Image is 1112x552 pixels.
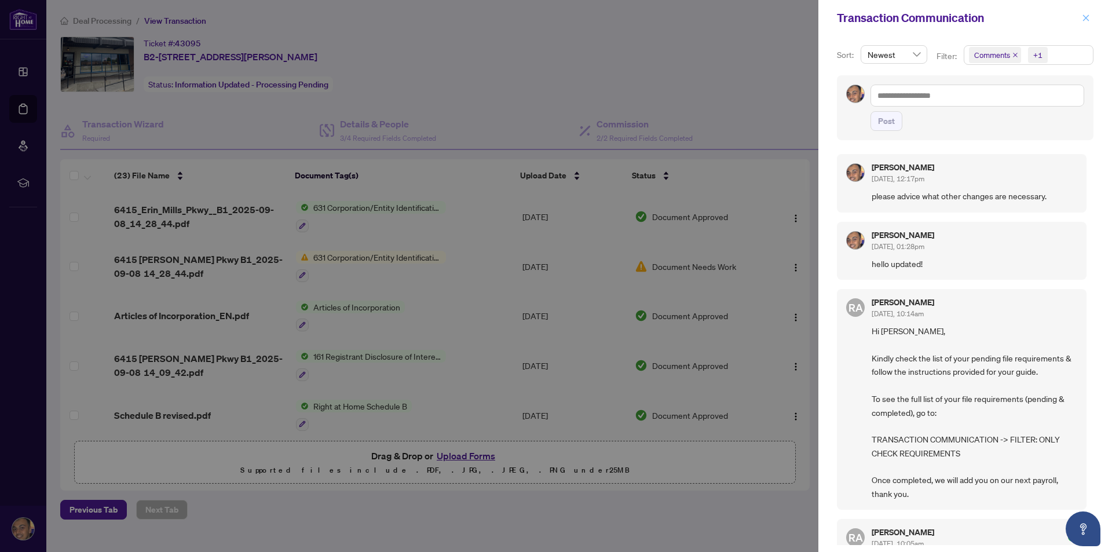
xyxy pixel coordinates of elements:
span: please advice what other changes are necessary. [872,189,1077,203]
p: Filter: [937,50,959,63]
span: Newest [868,46,920,63]
img: Profile Icon [847,164,864,181]
span: [DATE], 10:05am [872,539,924,548]
span: [DATE], 10:14am [872,309,924,318]
span: hello updated! [872,257,1077,270]
h5: [PERSON_NAME] [872,528,934,536]
div: Transaction Communication [837,9,1078,27]
span: RA [848,529,863,546]
span: [DATE], 01:28pm [872,242,924,251]
span: close [1082,14,1090,22]
span: Comments [974,49,1010,61]
h5: [PERSON_NAME] [872,163,934,171]
span: close [1012,52,1018,58]
span: Hi [PERSON_NAME], Kindly check the list of your pending file requirements & follow the instructio... [872,324,1077,500]
h5: [PERSON_NAME] [872,231,934,239]
button: Post [870,111,902,131]
span: [DATE], 12:17pm [872,174,924,183]
div: +1 [1033,49,1042,61]
img: Profile Icon [847,85,864,103]
h5: [PERSON_NAME] [872,298,934,306]
span: RA [848,299,863,316]
button: Open asap [1066,511,1100,546]
span: Comments [969,47,1021,63]
p: Sort: [837,49,856,61]
img: Profile Icon [847,232,864,249]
